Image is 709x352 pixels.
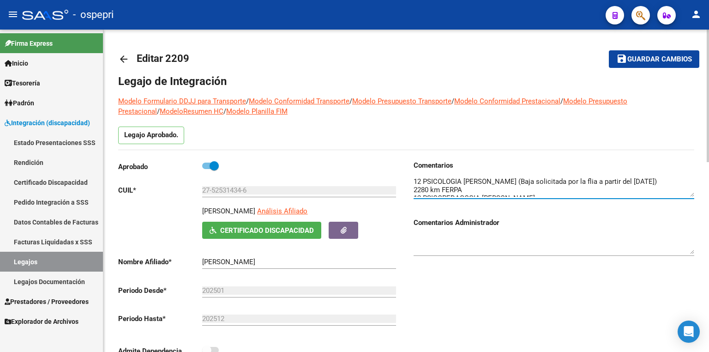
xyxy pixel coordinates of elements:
[5,78,40,88] span: Tesorería
[5,316,78,327] span: Explorador de Archivos
[118,257,202,267] p: Nombre Afiliado
[160,107,223,115] a: ModeloResumen HC
[137,53,189,64] span: Editar 2209
[5,38,53,49] span: Firma Express
[257,207,307,215] span: Análisis Afiliado
[616,53,627,64] mat-icon: save
[352,97,451,105] a: Modelo Presupuesto Transporte
[5,118,90,128] span: Integración (discapacidad)
[627,55,692,64] span: Guardar cambios
[414,218,694,228] h3: Comentarios Administrador
[202,206,255,216] p: [PERSON_NAME]
[678,321,700,343] div: Open Intercom Messenger
[202,222,321,239] button: Certificado Discapacidad
[609,50,699,67] button: Guardar cambios
[7,9,18,20] mat-icon: menu
[73,5,114,25] span: - ospepri
[118,285,202,296] p: Periodo Desde
[414,160,694,170] h3: Comentarios
[5,58,28,68] span: Inicio
[691,9,702,20] mat-icon: person
[118,127,184,144] p: Legajo Aprobado.
[5,297,89,307] span: Prestadores / Proveedores
[5,98,34,108] span: Padrón
[118,74,694,89] h1: Legajo de Integración
[454,97,560,105] a: Modelo Conformidad Prestacional
[118,162,202,172] p: Aprobado
[249,97,349,105] a: Modelo Conformidad Transporte
[118,185,202,195] p: CUIL
[118,54,129,65] mat-icon: arrow_back
[226,107,288,115] a: Modelo Planilla FIM
[118,314,202,324] p: Periodo Hasta
[220,226,314,235] span: Certificado Discapacidad
[118,97,246,105] a: Modelo Formulario DDJJ para Transporte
